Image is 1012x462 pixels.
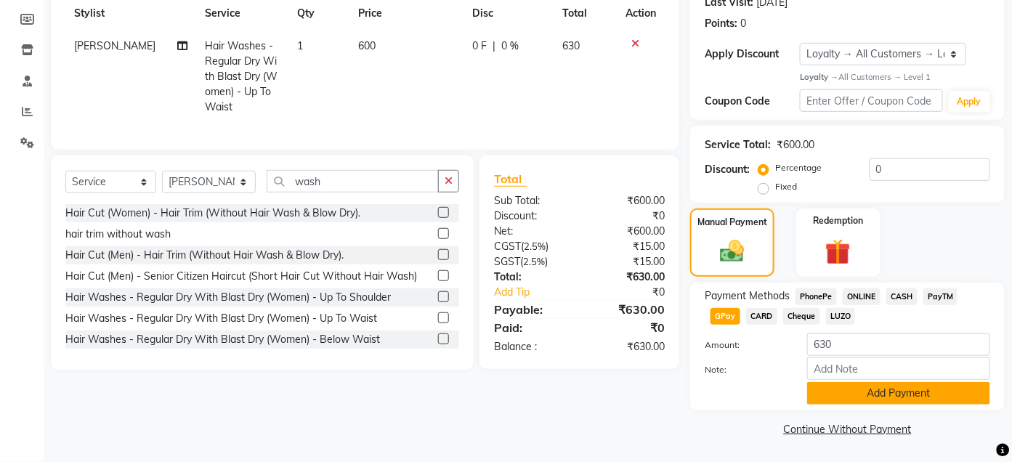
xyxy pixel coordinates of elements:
span: | [493,38,495,54]
label: Manual Payment [697,216,767,229]
div: ₹600.00 [580,193,676,208]
label: Note: [694,363,796,376]
a: Add Tip [483,285,596,300]
div: Hair Cut (Men) - Senior Citizen Haircut (Short Hair Cut Without Hair Wash) [65,269,417,284]
div: ₹15.00 [580,254,676,269]
a: Continue Without Payment [693,422,1002,437]
div: ₹0 [580,319,676,336]
div: Hair Washes - Regular Dry With Blast Dry (Women) - Up To Waist [65,311,377,326]
div: ( ) [483,239,580,254]
div: ₹15.00 [580,239,676,254]
span: ONLINE [843,288,881,305]
span: CASH [886,288,918,305]
div: ₹0 [596,285,676,300]
div: 0 [740,16,746,31]
div: Hair Cut (Men) - Hair Trim (Without Hair Wash & Blow Dry). [65,248,344,263]
div: ₹630.00 [580,269,676,285]
span: Hair Washes - Regular Dry With Blast Dry (Women) - Up To Waist [206,39,278,113]
label: Percentage [775,161,822,174]
div: Hair Washes - Regular Dry With Blast Dry (Women) - Below Waist [65,332,380,347]
div: ₹600.00 [580,224,676,239]
div: Total: [483,269,580,285]
div: Hair Washes - Regular Dry With Blast Dry (Women) - Up To Shoulder [65,290,391,305]
span: 0 % [501,38,519,54]
input: Search or Scan [267,170,439,192]
span: PhonePe [796,288,837,305]
img: _cash.svg [713,238,752,265]
div: hair trim without wash [65,227,171,242]
input: Amount [807,333,990,356]
label: Amount: [694,339,796,352]
button: Apply [949,91,990,113]
div: Coupon Code [705,94,800,109]
span: Cheque [783,308,820,325]
div: Paid: [483,319,580,336]
div: Discount: [705,162,750,177]
div: Discount: [483,208,580,224]
span: Total [494,171,527,187]
span: CARD [746,308,777,325]
div: ₹0 [580,208,676,224]
div: ₹630.00 [580,301,676,318]
span: LUZO [826,308,856,325]
div: All Customers → Level 1 [800,71,990,84]
span: 630 [562,39,580,52]
strong: Loyalty → [800,72,838,82]
div: Sub Total: [483,193,580,208]
div: Balance : [483,339,580,354]
div: ₹630.00 [580,339,676,354]
span: 0 F [472,38,487,54]
span: 1 [297,39,303,52]
input: Add Note [807,357,990,380]
span: Payment Methods [705,288,790,304]
span: 2.5% [523,256,545,267]
img: _gift.svg [817,236,859,267]
label: Redemption [813,214,863,227]
span: [PERSON_NAME] [74,39,155,52]
span: GPay [711,308,740,325]
span: PayTM [923,288,958,305]
div: Apply Discount [705,46,800,62]
button: Add Payment [807,382,990,405]
span: SGST [494,255,520,268]
div: ( ) [483,254,580,269]
div: Points: [705,16,737,31]
label: Fixed [775,180,797,193]
span: CGST [494,240,521,253]
div: ₹600.00 [777,137,814,153]
div: Payable: [483,301,580,318]
span: 2.5% [524,240,546,252]
div: Net: [483,224,580,239]
div: Hair Cut (Women) - Hair Trim (Without Hair Wash & Blow Dry). [65,206,360,221]
input: Enter Offer / Coupon Code [800,89,942,112]
span: 600 [358,39,376,52]
div: Service Total: [705,137,771,153]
